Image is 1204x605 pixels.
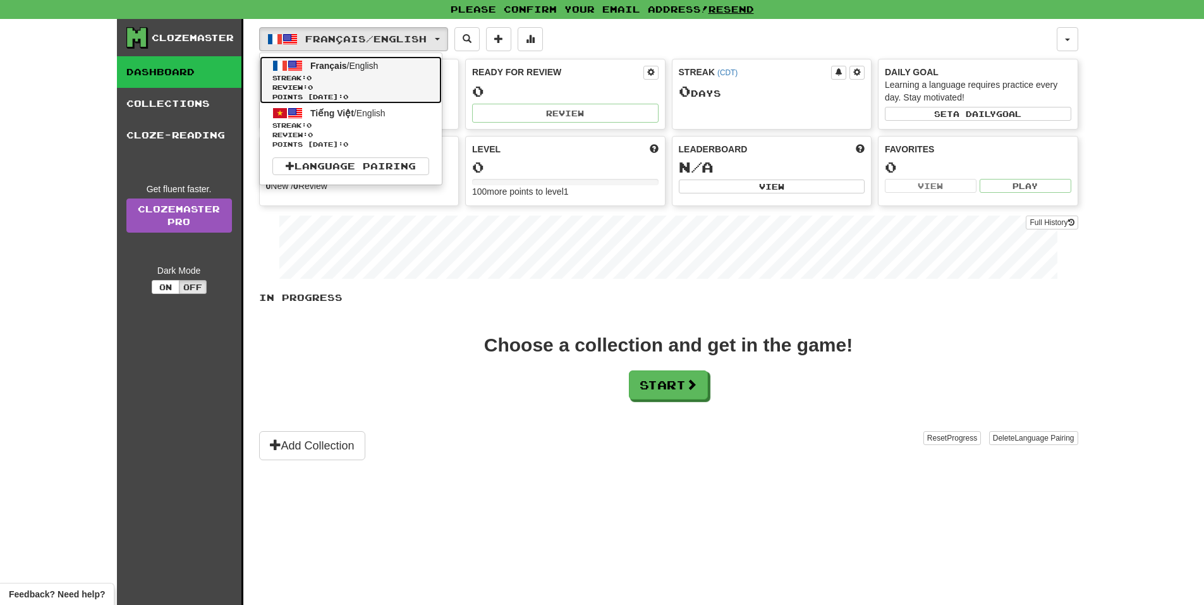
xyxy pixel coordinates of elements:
[310,108,386,118] span: / English
[117,88,241,119] a: Collections
[259,431,365,460] button: Add Collection
[272,157,429,175] a: Language Pairing
[272,121,429,130] span: Streak:
[454,27,480,51] button: Search sentences
[484,336,853,355] div: Choose a collection and get in the game!
[856,143,865,156] span: This week in points, UTC
[305,34,427,44] span: Français / English
[260,56,442,104] a: Français/EnglishStreak:0 Review:0Points [DATE]:0
[117,119,241,151] a: Cloze-Reading
[179,280,207,294] button: Off
[953,109,996,118] span: a daily
[307,74,312,82] span: 0
[310,108,354,118] span: Tiếng Việt
[272,73,429,83] span: Streak:
[260,104,442,151] a: Tiếng Việt/EnglishStreak:0 Review:0Points [DATE]:0
[885,78,1071,104] div: Learning a language requires practice every day. Stay motivated!
[679,66,832,78] div: Streak
[266,180,453,192] div: New / Review
[272,83,429,92] span: Review: 0
[272,92,429,102] span: Points [DATE]: 0
[923,431,981,445] button: ResetProgress
[152,280,179,294] button: On
[629,370,708,400] button: Start
[947,434,977,443] span: Progress
[650,143,659,156] span: Score more points to level up
[486,27,511,51] button: Add sentence to collection
[307,121,312,129] span: 0
[717,68,738,77] a: (CDT)
[1014,434,1074,443] span: Language Pairing
[152,32,234,44] div: Clozemaster
[679,180,865,193] button: View
[266,181,271,191] strong: 0
[472,159,659,175] div: 0
[885,143,1071,156] div: Favorites
[472,185,659,198] div: 100 more points to level 1
[310,61,378,71] span: / English
[272,140,429,149] span: Points [DATE]: 0
[126,199,232,233] a: ClozemasterPro
[989,431,1078,445] button: DeleteLanguage Pairing
[980,179,1071,193] button: Play
[679,83,865,100] div: Day s
[259,291,1078,304] p: In Progress
[9,588,105,601] span: Open feedback widget
[679,82,691,100] span: 0
[472,143,501,156] span: Level
[472,104,659,123] button: Review
[310,61,347,71] span: Français
[708,4,754,15] a: Resend
[885,159,1071,175] div: 0
[518,27,543,51] button: More stats
[885,107,1071,121] button: Seta dailygoal
[259,27,448,51] button: Français/English
[293,181,298,191] strong: 0
[1026,216,1078,229] button: Full History
[126,264,232,277] div: Dark Mode
[472,83,659,99] div: 0
[885,179,976,193] button: View
[117,56,241,88] a: Dashboard
[126,183,232,195] div: Get fluent faster.
[679,143,748,156] span: Leaderboard
[679,158,714,176] span: N/A
[885,66,1071,78] div: Daily Goal
[272,130,429,140] span: Review: 0
[472,66,643,78] div: Ready for Review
